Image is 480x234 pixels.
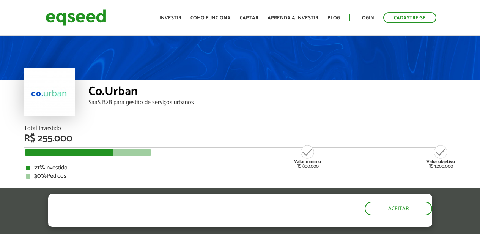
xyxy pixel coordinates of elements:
[383,12,436,23] a: Cadastre-se
[426,144,455,169] div: R$ 1.200.000
[190,16,231,21] a: Como funciona
[88,100,456,106] div: SaaS B2B para gestão de serviços urbanos
[34,171,47,181] strong: 30%
[48,194,279,218] h5: O site da EqSeed utiliza cookies para melhorar sua navegação.
[240,16,258,21] a: Captar
[359,16,374,21] a: Login
[26,165,455,171] div: Investido
[26,173,455,179] div: Pedidos
[24,125,456,131] div: Total Investido
[46,8,106,28] img: EqSeed
[48,220,279,227] p: Ao clicar em "aceitar", você aceita nossa .
[88,85,456,100] div: Co.Urban
[148,220,236,227] a: política de privacidade e de cookies
[426,158,455,165] strong: Valor objetivo
[327,16,340,21] a: Blog
[294,158,321,165] strong: Valor mínimo
[159,16,181,21] a: Investir
[24,134,456,144] div: R$ 255.000
[34,163,45,173] strong: 21%
[293,144,322,169] div: R$ 800.000
[268,16,318,21] a: Aprenda a investir
[365,202,432,215] button: Aceitar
